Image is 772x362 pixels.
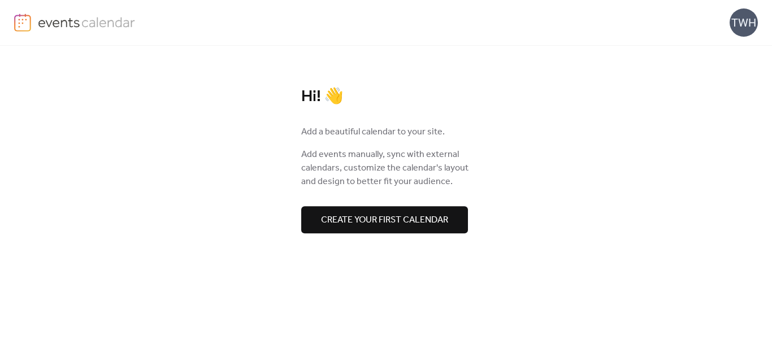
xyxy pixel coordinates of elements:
span: Add events manually, sync with external calendars, customize the calendar's layout and design to ... [301,148,471,189]
div: Hi! 👋 [301,87,471,107]
img: logo-type [38,14,136,30]
div: TWH [730,8,758,37]
button: Create your first calendar [301,206,468,233]
span: Create your first calendar [321,213,448,227]
span: Add a beautiful calendar to your site. [301,125,445,139]
img: logo [14,14,31,32]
